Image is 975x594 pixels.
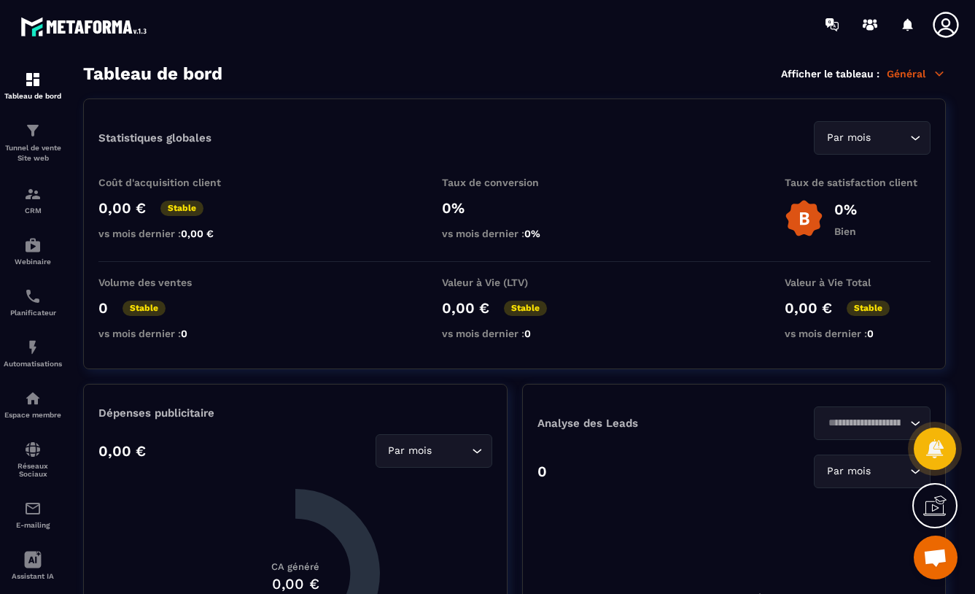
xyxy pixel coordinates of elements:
input: Search for option [874,463,906,479]
p: Taux de conversion [442,177,588,188]
a: formationformationTableau de bord [4,60,62,111]
p: Réseaux Sociaux [4,462,62,478]
p: vs mois dernier : [785,328,931,339]
input: Search for option [435,443,468,459]
span: 0% [524,228,540,239]
p: Tunnel de vente Site web [4,143,62,163]
p: CRM [4,207,62,215]
p: 0 [537,463,547,480]
p: Dépenses publicitaire [98,406,492,420]
p: vs mois dernier : [442,328,588,339]
a: automationsautomationsEspace membre [4,379,62,430]
p: Stable [847,301,890,316]
p: Volume des ventes [98,277,244,288]
a: automationsautomationsWebinaire [4,225,62,277]
input: Search for option [874,130,906,146]
img: formation [24,71,42,88]
div: Search for option [814,406,931,440]
a: formationformationTunnel de vente Site web [4,111,62,174]
div: Ouvrir le chat [914,536,957,579]
p: E-mailing [4,521,62,529]
div: Search for option [814,121,931,155]
p: Valeur à Vie Total [785,277,931,288]
a: schedulerschedulerPlanificateur [4,277,62,328]
p: Statistiques globales [98,131,211,144]
img: logo [20,13,152,40]
p: Espace membre [4,411,62,419]
p: Webinaire [4,258,62,266]
p: Planificateur [4,309,62,317]
a: formationformationCRM [4,174,62,225]
p: Valeur à Vie (LTV) [442,277,588,288]
div: Search for option [376,434,492,468]
span: 0,00 € [181,228,214,239]
p: Général [887,67,946,80]
p: 0 [98,299,108,317]
img: automations [24,390,42,407]
img: email [24,500,42,517]
a: Assistant IA [4,540,62,591]
a: social-networksocial-networkRéseaux Sociaux [4,430,62,489]
img: b-badge-o.b3b20ee6.svg [785,199,823,238]
p: Afficher le tableau : [781,68,879,80]
p: vs mois dernier : [98,228,244,239]
p: vs mois dernier : [98,328,244,339]
p: 0,00 € [98,199,146,217]
span: Par mois [823,130,874,146]
a: automationsautomationsAutomatisations [4,328,62,379]
input: Search for option [823,415,906,431]
p: Stable [123,301,166,316]
p: 0,00 € [98,442,146,460]
img: social-network [24,441,42,458]
span: 0 [181,328,187,339]
p: Automatisations [4,360,62,368]
img: automations [24,236,42,254]
img: formation [24,185,42,203]
p: Tableau de bord [4,92,62,100]
p: vs mois dernier : [442,228,588,239]
p: 0,00 € [442,299,489,317]
img: scheduler [24,288,42,305]
p: Coût d'acquisition client [98,177,244,188]
p: Stable [160,201,203,216]
div: Search for option [814,455,931,488]
img: formation [24,122,42,139]
p: Stable [504,301,547,316]
p: 0% [442,199,588,217]
span: Par mois [823,463,874,479]
p: Assistant IA [4,572,62,580]
p: Bien [834,225,857,237]
h3: Tableau de bord [83,63,222,84]
img: automations [24,339,42,356]
p: Taux de satisfaction client [785,177,931,188]
span: 0 [867,328,874,339]
p: 0,00 € [785,299,832,317]
p: Analyse des Leads [537,417,734,430]
span: Par mois [385,443,435,459]
p: 0% [834,201,857,218]
a: emailemailE-mailing [4,489,62,540]
span: 0 [524,328,531,339]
